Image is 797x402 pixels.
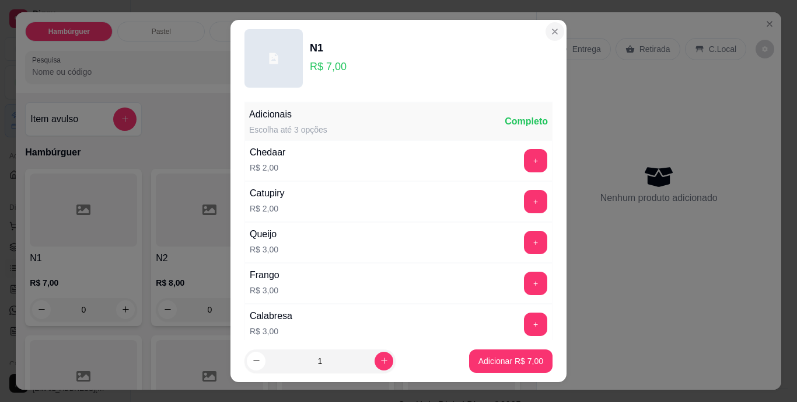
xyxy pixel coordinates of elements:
div: Calabresa [250,309,292,323]
div: Completo [505,115,548,129]
p: R$ 2,00 [250,203,285,214]
div: Adicionais [249,108,327,122]
div: Chedaar [250,145,285,160]
button: add [524,313,547,336]
p: R$ 3,00 [250,325,292,337]
button: increase-product-quantity [375,352,393,370]
div: Frango [250,268,279,282]
button: Close [546,22,564,41]
div: Queijo [250,227,278,241]
button: add [524,149,547,172]
p: R$ 3,00 [250,285,279,296]
button: Adicionar R$ 7,00 [469,349,553,373]
button: add [524,272,547,295]
p: R$ 7,00 [310,58,347,75]
button: decrease-product-quantity [247,352,265,370]
div: Catupiry [250,186,285,200]
p: R$ 2,00 [250,162,285,174]
div: Escolha até 3 opções [249,124,327,136]
p: Adicionar R$ 7,00 [478,355,543,367]
button: add [524,231,547,254]
div: N1 [310,40,347,56]
p: R$ 3,00 [250,244,278,255]
button: add [524,190,547,213]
